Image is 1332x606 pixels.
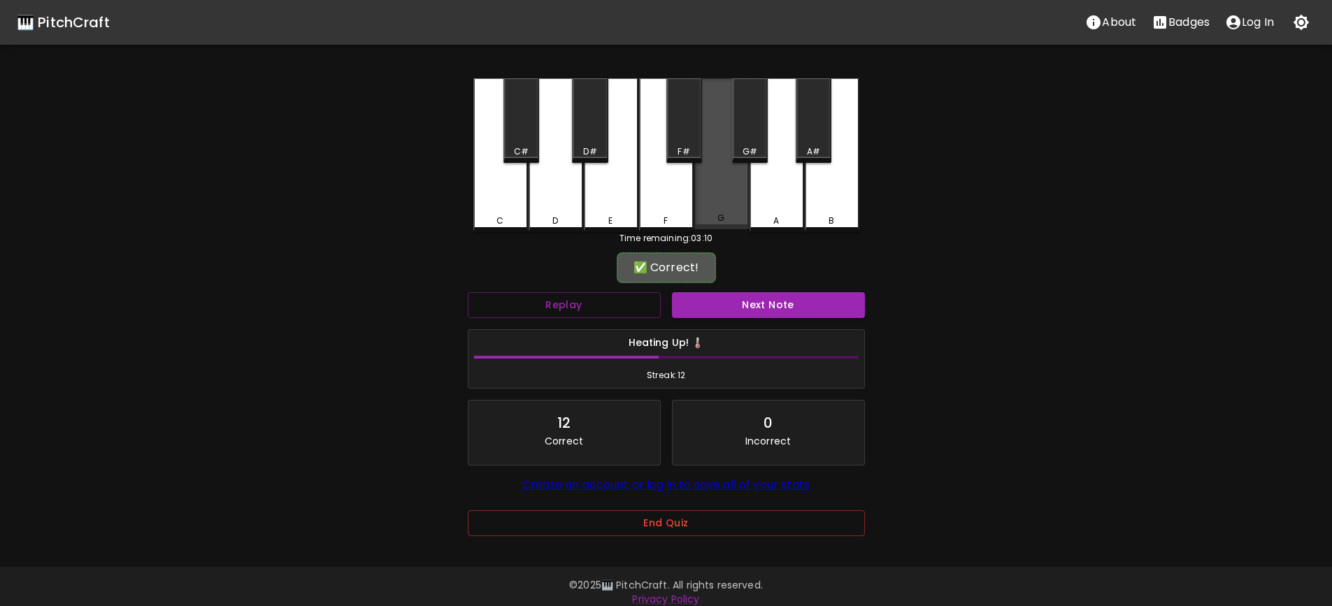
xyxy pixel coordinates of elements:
[522,477,810,493] a: Create an account or log in to save all of your stats
[552,215,558,227] div: D
[17,11,110,34] a: 🎹 PitchCraft
[807,145,820,158] div: A#
[672,292,865,318] button: Next Note
[1242,14,1274,31] p: Log In
[717,212,724,224] div: G
[1217,8,1282,36] button: account of current user
[1077,8,1144,36] button: About
[743,145,757,158] div: G#
[473,232,859,245] div: Time remaining: 03:10
[678,145,689,158] div: F#
[468,510,865,536] button: End Quiz
[583,145,596,158] div: D#
[773,215,779,227] div: A
[514,145,529,158] div: C#
[474,336,859,351] h6: Heating Up! 🌡️
[496,215,503,227] div: C
[557,412,571,434] div: 12
[1144,8,1217,36] button: Stats
[764,412,773,434] div: 0
[468,292,661,318] button: Replay
[664,215,668,227] div: F
[632,592,699,606] a: Privacy Policy
[1168,14,1210,31] p: Badges
[1102,14,1136,31] p: About
[624,259,709,276] div: ✅ Correct!
[545,434,583,448] p: Correct
[745,434,791,448] p: Incorrect
[474,368,859,382] span: Streak: 12
[608,215,613,227] div: E
[829,215,834,227] div: B
[264,578,1069,592] p: © 2025 🎹 PitchCraft. All rights reserved.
